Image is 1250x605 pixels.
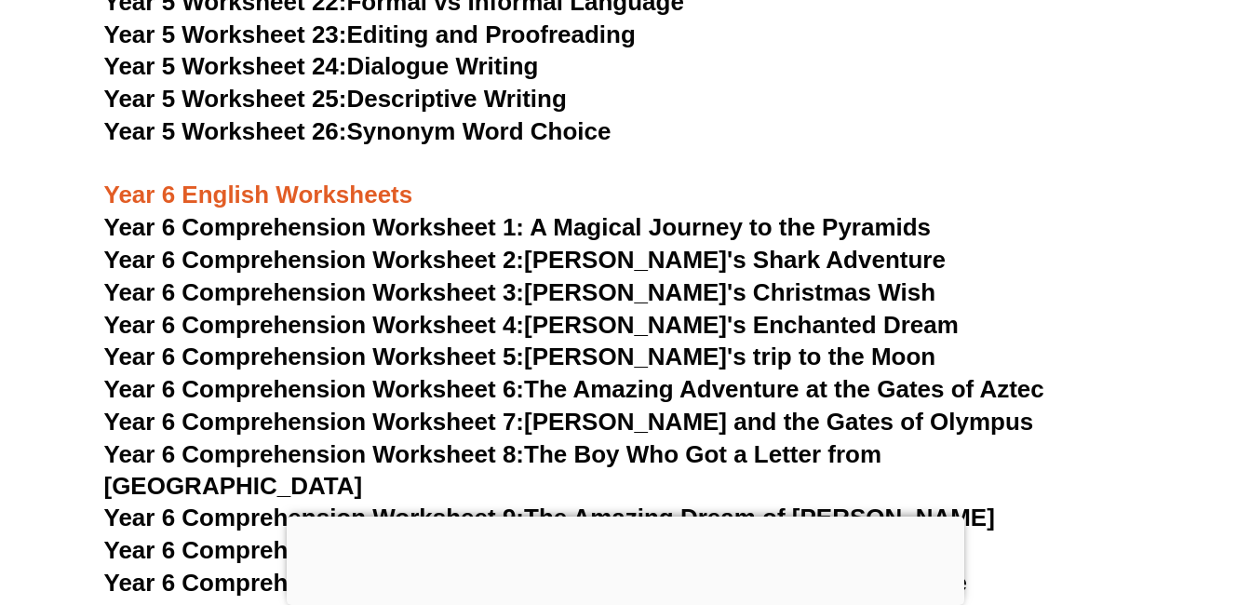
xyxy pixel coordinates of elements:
[940,395,1250,605] iframe: Chat Widget
[104,278,936,306] a: Year 6 Comprehension Worksheet 3:[PERSON_NAME]'s Christmas Wish
[104,311,959,339] a: Year 6 Comprehension Worksheet 4:[PERSON_NAME]'s Enchanted Dream
[104,52,539,80] a: Year 5 Worksheet 24:Dialogue Writing
[104,52,347,80] span: Year 5 Worksheet 24:
[104,504,525,531] span: Year 6 Comprehension Worksheet 9:
[104,246,525,274] span: Year 6 Comprehension Worksheet 2:
[104,408,525,436] span: Year 6 Comprehension Worksheet 7:
[104,246,946,274] a: Year 6 Comprehension Worksheet 2:[PERSON_NAME]'s Shark Adventure
[287,517,964,600] iframe: Advertisement
[104,375,525,403] span: Year 6 Comprehension Worksheet 6:
[104,343,936,370] a: Year 6 Comprehension Worksheet 5:[PERSON_NAME]'s trip to the Moon
[104,117,612,145] a: Year 5 Worksheet 26:Synonym Word Choice
[104,569,538,597] span: Year 6 Comprehension Worksheet 11:
[104,117,347,145] span: Year 5 Worksheet 26:
[104,440,882,500] a: Year 6 Comprehension Worksheet 8:The Boy Who Got a Letter from [GEOGRAPHIC_DATA]
[104,440,525,468] span: Year 6 Comprehension Worksheet 8:
[104,85,567,113] a: Year 5 Worksheet 25:Descriptive Writing
[104,149,1147,212] h3: Year 6 English Worksheets
[104,536,929,564] a: Year 6 Comprehension Worksheet 10:The Boy Who Became an Avenger
[104,536,538,564] span: Year 6 Comprehension Worksheet 10:
[104,311,525,339] span: Year 6 Comprehension Worksheet 4:
[104,504,995,531] a: Year 6 Comprehension Worksheet 9:The Amazing Dream of [PERSON_NAME]
[104,343,525,370] span: Year 6 Comprehension Worksheet 5:
[104,20,636,48] a: Year 5 Worksheet 23:Editing and Proofreading
[104,213,932,241] a: Year 6 Comprehension Worksheet 1: A Magical Journey to the Pyramids
[104,569,967,597] a: Year 6 Comprehension Worksheet 11:[PERSON_NAME]'s Dream Adventure
[104,85,347,113] span: Year 5 Worksheet 25:
[104,408,1034,436] a: Year 6 Comprehension Worksheet 7:[PERSON_NAME] and the Gates of Olympus
[104,20,347,48] span: Year 5 Worksheet 23:
[104,375,1044,403] a: Year 6 Comprehension Worksheet 6:The Amazing Adventure at the Gates of Aztec
[104,278,525,306] span: Year 6 Comprehension Worksheet 3:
